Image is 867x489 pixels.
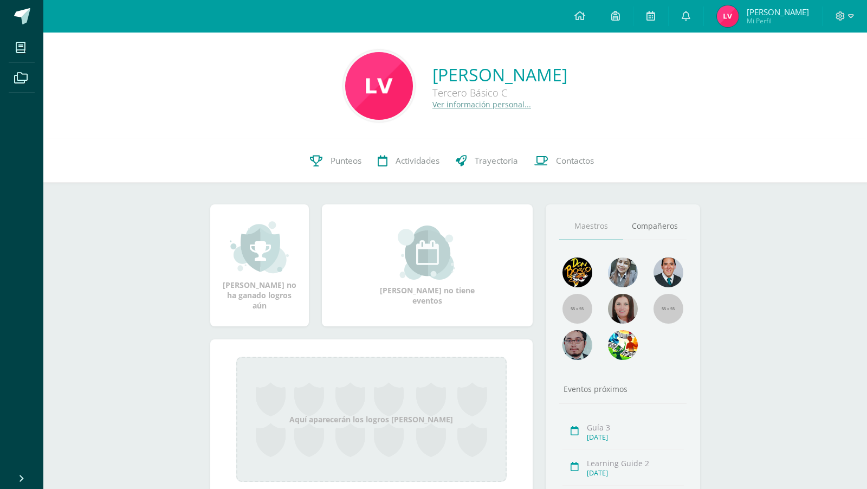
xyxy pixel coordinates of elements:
[230,220,289,274] img: achievement_small.png
[398,226,457,280] img: event_small.png
[559,213,623,240] a: Maestros
[432,99,531,110] a: Ver información personal...
[623,213,687,240] a: Compañeros
[370,139,448,183] a: Actividades
[432,63,567,86] a: [PERSON_NAME]
[556,155,594,166] span: Contactos
[747,7,809,17] span: [PERSON_NAME]
[331,155,361,166] span: Punteos
[717,5,739,27] img: 63d99853cab4c46038f6d5e6a91d147f.png
[475,155,518,166] span: Trayectoria
[302,139,370,183] a: Punteos
[562,294,592,324] img: 55x55
[236,357,507,482] div: Aquí aparecerán los logros [PERSON_NAME]
[608,258,638,287] img: 45bd7986b8947ad7e5894cbc9b781108.png
[608,294,638,324] img: 67c3d6f6ad1c930a517675cdc903f95f.png
[345,52,413,120] img: 7fd8df6325c2ec4ce824ff65522f320d.png
[654,294,683,324] img: 55x55
[432,86,567,99] div: Tercero Básico C
[562,258,592,287] img: 29fc2a48271e3f3676cb2cb292ff2552.png
[587,458,684,468] div: Learning Guide 2
[396,155,439,166] span: Actividades
[587,468,684,478] div: [DATE]
[526,139,602,183] a: Contactos
[747,16,809,25] span: Mi Perfil
[654,258,683,287] img: eec80b72a0218df6e1b0c014193c2b59.png
[587,422,684,433] div: Guía 3
[587,433,684,442] div: [DATE]
[448,139,526,183] a: Trayectoria
[562,330,592,360] img: d0e54f245e8330cebada5b5b95708334.png
[559,384,687,394] div: Eventos próximos
[608,330,638,360] img: a43eca2235894a1cc1b3d6ce2f11d98a.png
[221,220,298,311] div: [PERSON_NAME] no ha ganado logros aún
[373,226,481,306] div: [PERSON_NAME] no tiene eventos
